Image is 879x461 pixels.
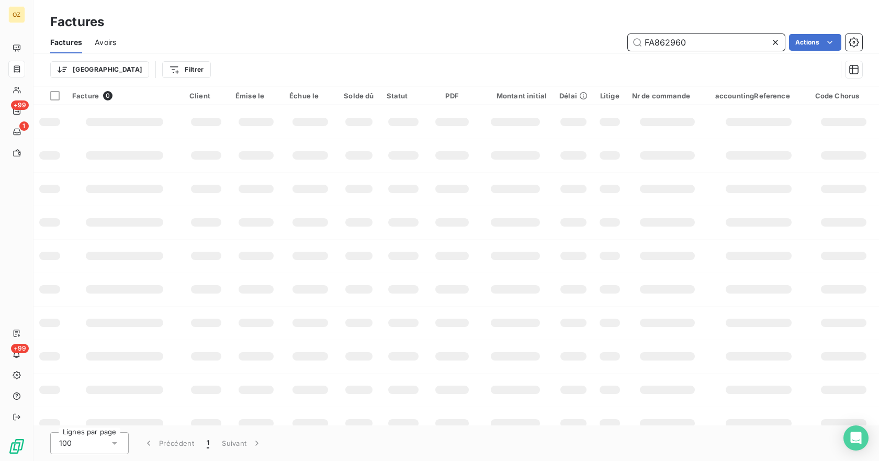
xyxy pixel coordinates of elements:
[632,92,703,100] div: Nr de commande
[843,425,869,451] div: Open Intercom Messenger
[162,61,210,78] button: Filtrer
[8,103,25,119] a: +99
[189,92,223,100] div: Client
[95,37,116,48] span: Avoirs
[72,92,99,100] span: Facture
[11,344,29,353] span: +99
[103,91,112,100] span: 0
[19,121,29,131] span: 1
[8,438,25,455] img: Logo LeanPay
[387,92,421,100] div: Statut
[235,92,277,100] div: Émise le
[8,6,25,23] div: OZ
[344,92,374,100] div: Solde dû
[207,438,209,448] span: 1
[59,438,72,448] span: 100
[789,34,841,51] button: Actions
[50,37,82,48] span: Factures
[484,92,547,100] div: Montant initial
[628,34,785,51] input: Rechercher
[50,13,104,31] h3: Factures
[433,92,471,100] div: PDF
[559,92,588,100] div: Délai
[600,92,619,100] div: Litige
[715,92,803,100] div: accountingReference
[11,100,29,110] span: +99
[137,432,200,454] button: Précédent
[8,123,25,140] a: 1
[289,92,331,100] div: Échue le
[50,61,149,78] button: [GEOGRAPHIC_DATA]
[200,432,216,454] button: 1
[216,432,268,454] button: Suivant
[815,92,872,100] div: Code Chorus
